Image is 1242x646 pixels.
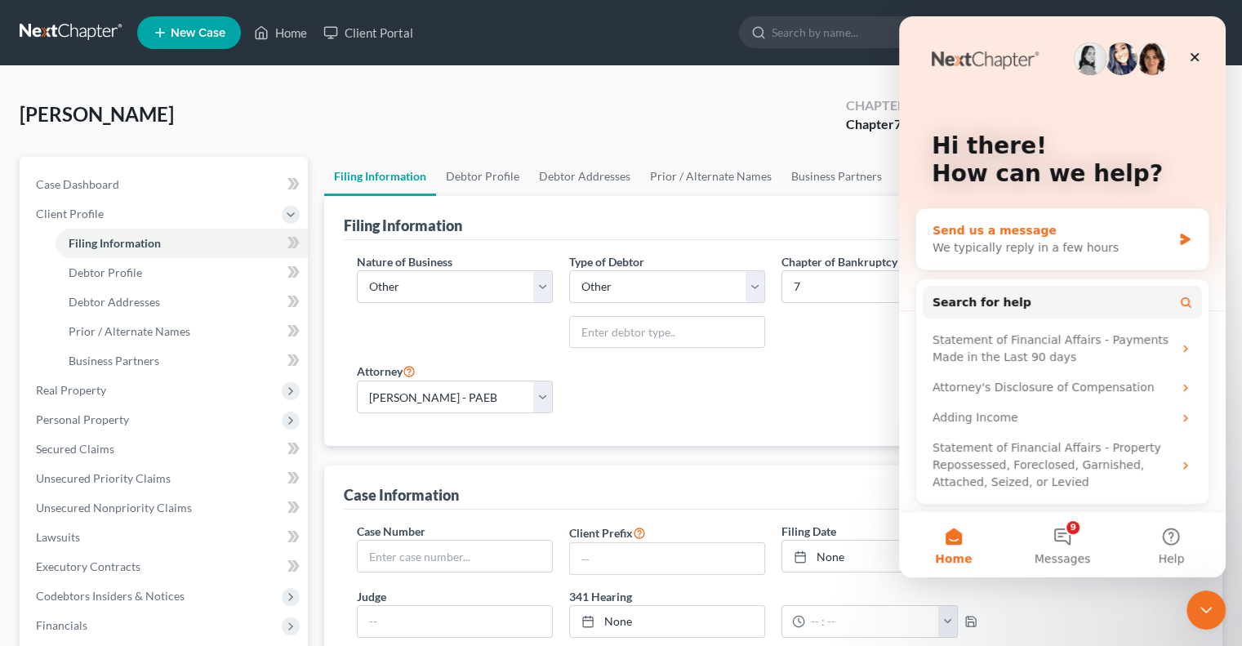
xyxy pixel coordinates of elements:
span: Debtor Addresses [69,295,160,309]
label: 341 Hearing [561,588,986,605]
input: -- [570,543,764,574]
a: Secured Claims [23,434,308,464]
span: Case Dashboard [36,177,119,191]
div: Chapter [846,115,906,134]
span: New Case [171,27,225,39]
a: Debtor Addresses [529,157,640,196]
span: Unsecured Priority Claims [36,471,171,485]
a: Filing Information [56,229,308,258]
a: Business Partners [56,346,308,376]
a: Prior / Alternate Names [56,317,308,346]
iframe: Intercom live chat [1186,590,1226,630]
label: Attorney [357,361,416,381]
a: None [570,606,764,637]
input: -- [358,606,552,637]
span: 7 [894,116,901,131]
a: None [782,541,977,572]
span: Lawsuits [36,530,80,544]
div: Case Information [344,485,459,505]
span: Business Partners [69,354,159,368]
span: Executory Contracts [36,559,140,573]
a: Debtor Profile [436,157,529,196]
label: Nature of Business [357,253,452,270]
span: Filing Information [69,236,161,250]
span: Prior / Alternate Names [69,324,190,338]
label: Filing Date [781,523,836,540]
span: Client Profile [36,207,104,221]
label: Client Prefix [569,523,646,542]
a: Home [246,18,315,47]
input: -- : -- [805,606,938,637]
a: Filing Information [324,157,436,196]
label: Chapter of Bankruptcy [781,253,897,270]
label: Judge [357,588,386,605]
span: Debtor Profile [69,265,142,279]
span: Secured Claims [36,442,114,456]
a: Debtor Profile [56,258,308,287]
input: Enter debtor type.. [570,317,764,348]
div: Filing Information [344,216,462,235]
div: Chapter [846,96,906,115]
span: Unsecured Nonpriority Claims [36,501,192,515]
label: Case Number [357,523,425,540]
span: Codebtors Insiders & Notices [36,589,185,603]
a: Prior / Alternate Names [640,157,781,196]
span: Personal Property [36,412,129,426]
a: Debtor Addresses [56,287,308,317]
a: Client Portal [315,18,421,47]
span: [PERSON_NAME] [20,102,174,126]
label: Type of Debtor [569,253,644,270]
a: Unsecured Priority Claims [23,464,308,493]
a: Business Partners [781,157,892,196]
a: Executory Contracts [23,552,308,581]
span: Financials [36,618,87,632]
iframe: Intercom live chat [899,16,1226,577]
a: Case Dashboard [23,170,308,199]
a: Lawsuits [23,523,308,552]
input: Enter case number... [358,541,552,572]
span: Real Property [36,383,106,397]
a: Unsecured Nonpriority Claims [23,493,308,523]
input: Search by name... [772,17,921,47]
